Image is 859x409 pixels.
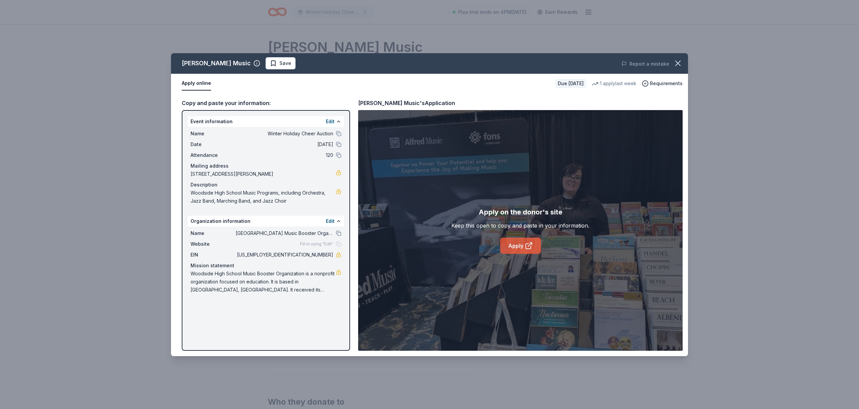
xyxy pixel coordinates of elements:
[621,60,669,68] button: Report a mistake
[236,251,333,259] span: [US_EMPLOYER_IDENTIFICATION_NUMBER]
[191,270,336,294] span: Woodside High School Music Booster Organization is a nonprofit organization focused on education....
[182,99,350,107] div: Copy and paste your information:
[451,221,589,230] div: Keep this open to copy and paste in your information.
[326,117,335,126] button: Edit
[191,181,341,189] div: Description
[191,229,236,237] span: Name
[182,76,211,91] button: Apply online
[236,229,333,237] span: [GEOGRAPHIC_DATA] Music Booster Organization
[191,262,341,270] div: Mission statement
[236,140,333,148] span: [DATE]
[326,217,335,225] button: Edit
[191,130,236,138] span: Name
[592,79,637,88] div: 1 apply last week
[191,140,236,148] span: Date
[191,151,236,159] span: Attendance
[191,240,236,248] span: Website
[191,162,341,170] div: Mailing address
[191,170,336,178] span: [STREET_ADDRESS][PERSON_NAME]
[479,207,562,217] div: Apply on the donor's site
[191,251,236,259] span: EIN
[188,216,344,227] div: Organization information
[555,79,586,88] div: Due [DATE]
[500,238,541,254] a: Apply
[642,79,683,88] button: Requirements
[300,241,333,247] span: Fill in using "Edit"
[188,116,344,127] div: Event information
[191,189,336,205] span: Woodside High School Music Programs, including Orchestra, Jazz Band, Marching Band, and Jazz Choir
[358,99,455,107] div: [PERSON_NAME] Music's Application
[182,58,251,69] div: [PERSON_NAME] Music
[236,151,333,159] span: 120
[236,130,333,138] span: Winter Holiday Cheer Auction
[650,79,683,88] span: Requirements
[279,59,291,67] span: Save
[266,57,296,69] button: Save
